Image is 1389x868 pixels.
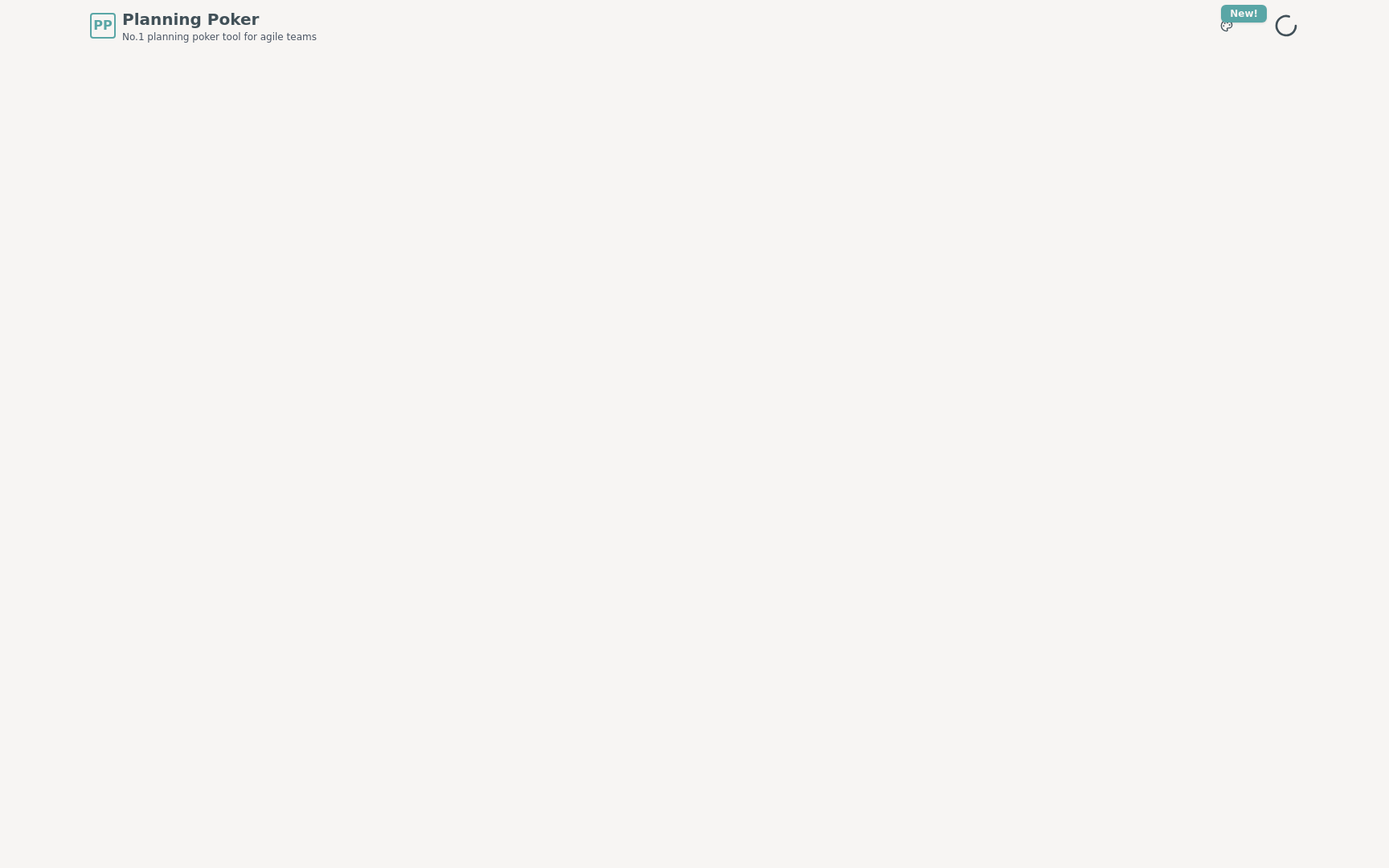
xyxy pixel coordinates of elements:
span: PP [93,16,112,35]
a: PPPlanning PokerNo.1 planning poker tool for agile teams [90,8,317,43]
button: New! [1212,11,1241,40]
span: Planning Poker [122,8,317,31]
span: No.1 planning poker tool for agile teams [122,31,317,43]
div: New! [1221,5,1267,23]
